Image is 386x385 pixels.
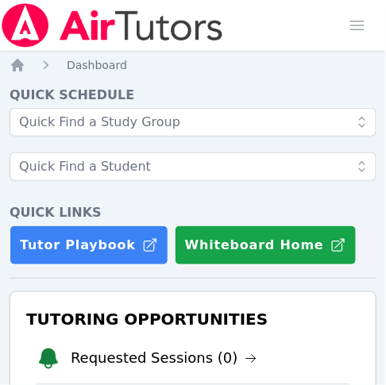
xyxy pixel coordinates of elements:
a: Requested Sessions (0) [71,348,257,370]
button: Whiteboard Home [175,225,357,265]
a: Dashboard [67,57,127,73]
h4: Quick Links [10,203,376,222]
nav: Breadcrumb [10,57,376,73]
h4: Quick Schedule [10,86,376,105]
input: Quick Find a Student [10,152,376,181]
span: Dashboard [67,59,127,71]
a: Tutor Playbook [10,225,168,265]
input: Quick Find a Study Group [10,108,376,137]
h3: Tutoring Opportunities [23,305,363,333]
